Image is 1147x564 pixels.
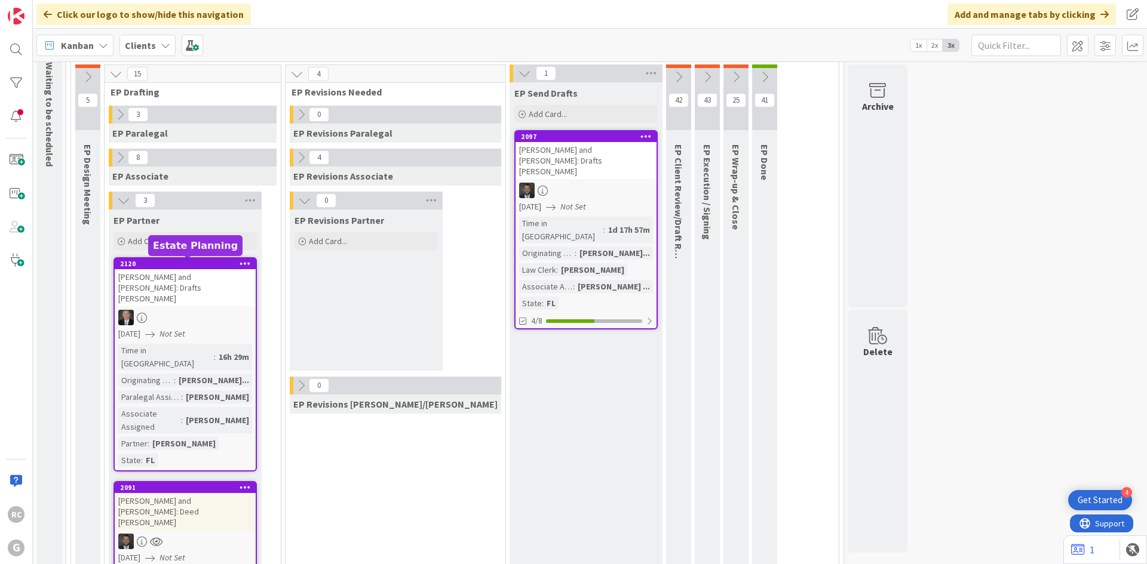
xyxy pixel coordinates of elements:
[128,236,166,246] span: Add Card...
[576,246,653,260] div: [PERSON_NAME]...
[521,132,657,141] div: 2097
[516,183,657,198] div: JW
[181,390,183,403] span: :
[214,350,216,363] span: :
[1121,487,1132,498] div: 4
[114,257,257,471] a: 2120[PERSON_NAME] and [PERSON_NAME]: Drafts [PERSON_NAME]BG[DATE]Not SetTime in [GEOGRAPHIC_DATA]...
[531,315,542,327] span: 4/8
[755,93,775,107] span: 41
[573,280,575,293] span: :
[544,297,559,310] div: FL
[216,350,252,363] div: 16h 29m
[292,86,490,98] span: EP Revisions Needed
[575,246,576,260] span: :
[149,437,219,450] div: [PERSON_NAME]
[118,551,140,564] span: [DATE]
[143,454,158,467] div: FL
[519,297,542,310] div: State
[176,374,252,387] div: [PERSON_NAME]...
[701,144,713,240] span: EP Execution / Signing
[112,170,168,182] span: EP Associate
[118,310,134,325] img: BG
[668,93,689,107] span: 42
[115,310,256,325] div: BG
[115,534,256,549] div: JW
[730,144,742,230] span: EP Wrap-up & Close
[118,534,134,549] img: JW
[153,240,238,251] h5: Estate Planning
[316,193,336,208] span: 0
[516,131,657,142] div: 2097
[603,223,605,236] span: :
[863,344,893,359] div: Delete
[115,482,256,493] div: 2091
[111,86,266,98] span: EP Drafting
[1068,490,1132,510] div: Open Get Started checklist, remaining modules: 4
[560,201,586,212] i: Not Set
[115,258,256,269] div: 2120
[726,93,746,107] span: 25
[309,107,329,122] span: 0
[556,263,558,276] span: :
[115,482,256,530] div: 2091[PERSON_NAME] and [PERSON_NAME]: Deed [PERSON_NAME]
[536,66,556,81] span: 1
[78,93,98,107] span: 5
[519,246,575,260] div: Originating Attorney
[118,407,181,433] div: Associate Assigned
[8,540,24,556] div: G
[309,236,347,246] span: Add Card...
[910,39,927,51] span: 1x
[519,217,603,243] div: Time in [GEOGRAPHIC_DATA]
[697,93,717,107] span: 43
[183,414,252,427] div: [PERSON_NAME]
[519,201,541,213] span: [DATE]
[61,38,94,53] span: Kanban
[118,437,148,450] div: Partner
[927,39,943,51] span: 2x
[1078,494,1123,506] div: Get Started
[519,280,573,293] div: Associate Assigned
[135,193,155,208] span: 3
[112,127,168,139] span: EP Paralegal
[148,437,149,450] span: :
[759,144,771,180] span: EP Done
[118,454,141,467] div: State
[8,8,24,24] img: Visit kanbanzone.com
[542,297,544,310] span: :
[118,328,140,340] span: [DATE]
[115,258,256,306] div: 2120[PERSON_NAME] and [PERSON_NAME]: Drafts [PERSON_NAME]
[971,35,1061,56] input: Quick Filter...
[1071,543,1094,557] a: 1
[141,454,143,467] span: :
[128,150,148,165] span: 8
[82,144,94,225] span: EP Design Meeting
[160,552,185,563] i: Not Set
[25,2,54,16] span: Support
[8,506,24,523] div: RC
[115,269,256,306] div: [PERSON_NAME] and [PERSON_NAME]: Drafts [PERSON_NAME]
[558,263,627,276] div: [PERSON_NAME]
[295,214,384,226] span: EP Revisions Partner
[862,99,894,113] div: Archive
[120,260,256,268] div: 2120
[575,280,653,293] div: [PERSON_NAME] ...
[118,390,181,403] div: Paralegal Assigned
[309,150,329,165] span: 4
[673,144,685,312] span: EP Client Review/Draft Review Meeting
[516,131,657,179] div: 2097[PERSON_NAME] and [PERSON_NAME]: Drafts [PERSON_NAME]
[519,183,535,198] img: JW
[115,493,256,530] div: [PERSON_NAME] and [PERSON_NAME]: Deed [PERSON_NAME]
[516,142,657,179] div: [PERSON_NAME] and [PERSON_NAME]: Drafts [PERSON_NAME]
[293,398,498,410] span: EP Revisions Brad/Jonas
[605,223,653,236] div: 1d 17h 57m
[127,67,148,81] span: 15
[183,390,252,403] div: [PERSON_NAME]
[44,62,56,167] span: Waiting to be scheduled
[125,39,156,51] b: Clients
[519,263,556,276] div: Law Clerk
[293,127,392,139] span: EP Revisions Paralegal
[514,87,578,99] span: EP Send Drafts
[174,374,176,387] span: :
[947,4,1116,25] div: Add and manage tabs by clicking
[118,374,174,387] div: Originating Attorney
